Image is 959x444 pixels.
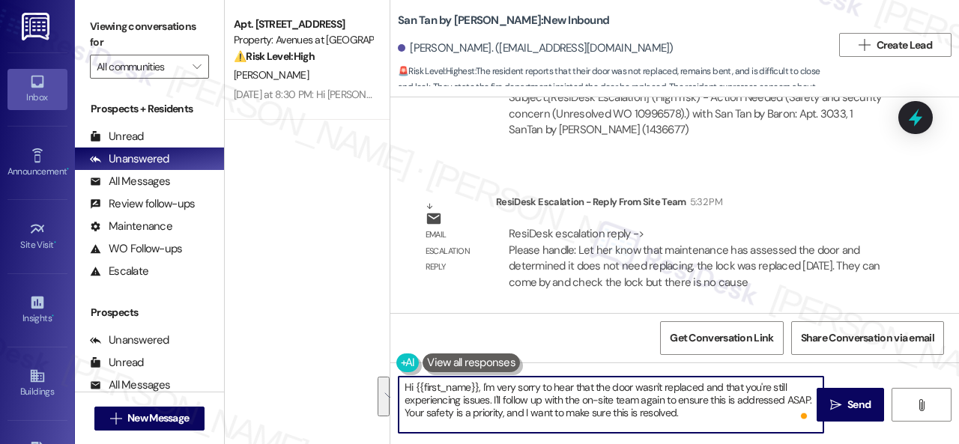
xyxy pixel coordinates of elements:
div: Unanswered [90,332,169,348]
i:  [110,413,121,425]
strong: 🚨 Risk Level: Highest [398,65,475,77]
span: New Message [127,410,189,426]
div: Maintenance [90,219,172,234]
button: New Message [94,407,205,431]
i:  [916,399,927,411]
i:  [859,39,870,51]
div: Escalate [90,264,148,279]
textarea: To enrich screen reader interactions, please activate Accessibility in Grammarly extension settings [399,377,823,433]
button: Share Conversation via email [791,321,944,355]
span: [PERSON_NAME] [234,68,309,82]
div: Unread [90,355,144,371]
strong: ⚠️ Risk Level: High [234,49,315,63]
input: All communities [97,55,185,79]
span: • [54,237,56,248]
div: Property: Avenues at [GEOGRAPHIC_DATA] [234,32,372,48]
div: Email escalation reply [426,227,484,275]
div: Subject: [ResiDesk Escalation] (High risk) - Action Needed (Safety and security concern (Unresolv... [509,90,889,138]
a: Site Visit • [7,216,67,257]
a: Buildings [7,363,67,404]
span: Get Conversation Link [670,330,773,346]
button: Create Lead [839,33,952,57]
div: All Messages [90,377,170,393]
b: San Tan by [PERSON_NAME]: New Inbound [398,13,609,28]
div: ResiDesk Escalation - Reply From Site Team [496,194,902,215]
span: • [52,311,54,321]
button: Send [817,388,884,422]
div: Apt. [STREET_ADDRESS] [234,16,372,32]
span: Send [847,397,871,413]
i:  [193,61,201,73]
div: ResiDesk escalation reply -> Please handle: Let her know that maintenance has assessed the door a... [509,226,880,289]
div: 5:32 PM [686,194,722,210]
div: Review follow-ups [90,196,195,212]
span: • [67,164,69,174]
a: Inbox [7,69,67,109]
i:  [830,399,841,411]
div: Unread [90,129,144,145]
div: Prospects [75,305,224,320]
button: Get Conversation Link [660,321,783,355]
div: Prospects + Residents [75,101,224,117]
div: [PERSON_NAME]. ([EMAIL_ADDRESS][DOMAIN_NAME]) [398,40,674,56]
span: : The resident reports that their door was not replaced, remains bent, and is difficult to close ... [398,64,832,112]
span: Create Lead [877,37,932,53]
div: WO Follow-ups [90,241,182,257]
img: ResiDesk Logo [22,13,52,40]
div: All Messages [90,174,170,189]
label: Viewing conversations for [90,15,209,55]
div: Unanswered [90,151,169,167]
span: Share Conversation via email [801,330,934,346]
a: Insights • [7,290,67,330]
